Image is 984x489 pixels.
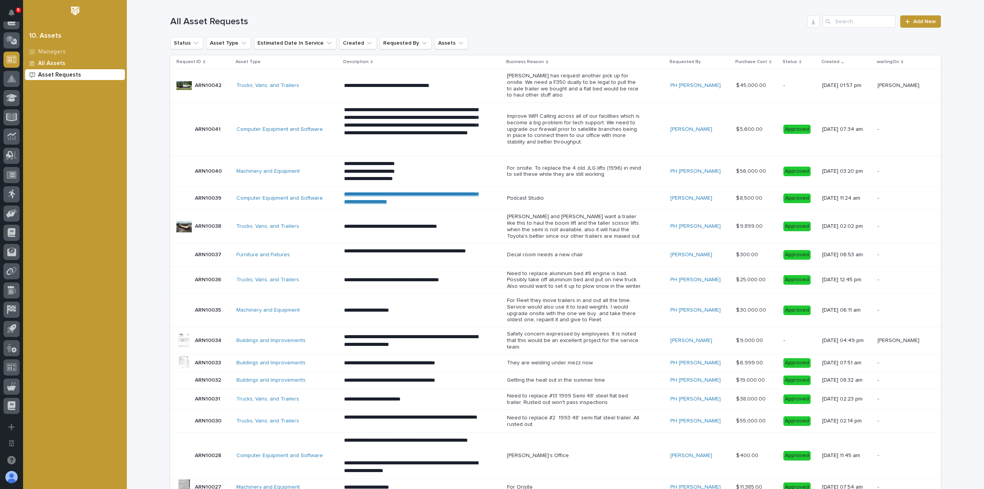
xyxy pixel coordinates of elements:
p: Business Reason [506,58,544,66]
p: ARN10039 [195,194,223,202]
div: Approved [783,194,811,203]
p: waitingOn [877,58,899,66]
p: Need to replace #2 1993 48' semi flat steel trailer. All rusted out. [507,415,642,428]
p: 6 [17,7,20,13]
p: Request ID [176,58,201,66]
button: Estimated Date In Service [254,37,336,49]
a: PH [PERSON_NAME] [670,377,721,384]
p: - [878,394,881,402]
a: Trucks, Vans, and Trailers [236,82,299,89]
a: PH [PERSON_NAME] [670,418,721,424]
p: ARN10040 [195,167,223,175]
p: $ 8,500.00 [736,194,764,202]
a: PH [PERSON_NAME] [670,168,721,175]
span: Help Docs [15,124,42,132]
div: Approved [783,125,811,134]
button: Assets [435,37,468,49]
p: Purchase Cost [735,58,767,66]
button: Asset Type [206,37,251,49]
p: Welcome 👋 [8,31,140,43]
img: Stacker [8,8,23,23]
p: Decal room needs a new chair [507,252,642,258]
p: Status [783,58,797,66]
p: How can we help? [8,43,140,55]
a: Managers [23,46,127,57]
p: - [878,376,881,384]
p: $ 9,899.00 [736,222,764,230]
p: Podcast Studio [507,195,642,202]
div: 📖 [8,125,14,131]
p: [PERSON_NAME]'s Office [507,452,642,459]
p: For Fleet they move trailers in and out all the time. Service would also use it to load weights. ... [507,297,642,323]
a: 🔗Onboarding Call [45,121,101,135]
a: Powered byPylon [54,142,93,149]
p: [DATE] 02:23 pm [822,396,871,402]
p: - [878,125,881,133]
div: Approved [783,394,811,404]
div: Approved [783,451,811,461]
p: All Assets [38,60,65,67]
p: ARN10041 [195,125,222,133]
p: ARN10035 [195,305,223,314]
p: $ 56,000.00 [736,167,768,175]
p: Asset Type [236,58,261,66]
p: Created [821,58,839,66]
button: Open support chat [3,452,20,468]
a: Furniture and Fixtures [236,252,290,258]
p: ARN10036 [195,275,223,283]
p: [DATE] 07:34 am [822,126,871,133]
p: Requested By [670,58,701,66]
button: Open workspace settings [3,435,20,451]
a: PH [PERSON_NAME] [670,307,721,314]
div: Approved [783,275,811,285]
p: [DATE] 04:49 pm [822,337,871,344]
a: [PERSON_NAME] [670,126,712,133]
p: Asset Requests [38,72,81,78]
p: Managers [38,48,66,55]
div: We're available if you need us! [26,93,97,100]
p: [DATE] 02:14 pm [822,418,871,424]
a: [PERSON_NAME] [670,337,712,344]
p: $ 19,000.00 [736,376,766,384]
p: [PERSON_NAME] has request another pick up for onsite. We need a F350 dually to be legal to pull t... [507,73,642,98]
p: $ 300.00 [736,250,760,258]
p: - [878,358,881,366]
p: - [878,194,881,202]
div: Approved [783,358,811,368]
img: 1736555164131-43832dd5-751b-4058-ba23-39d91318e5a0 [8,86,22,100]
button: Requested By [380,37,432,49]
a: [PERSON_NAME] [670,195,712,202]
p: [PERSON_NAME] [878,81,921,89]
p: - [878,305,881,314]
p: [DATE] 11:45 am [822,452,871,459]
p: ARN10031 [195,394,222,402]
img: Workspace Logo [68,4,82,18]
p: Description [343,58,369,66]
a: Computer Equipment and Software [236,126,323,133]
p: $ 55,000.00 [736,416,767,424]
p: Need to replace #13 1999 Semi 48' steel flat bed trailer. Rusted out won't pass inspections [507,393,642,406]
p: ARN10030 [195,416,223,424]
span: Onboarding Call [56,124,98,132]
p: $ 9,000.00 [736,336,765,344]
span: Add New [913,19,936,24]
a: 📖Help Docs [5,121,45,135]
div: Approved [783,416,811,426]
a: Computer Equipment and Software [236,452,323,459]
h1: All Asset Requests [170,16,804,27]
p: [DATE] 12:45 pm [822,277,871,283]
a: Trucks, Vans, and Trailers [236,396,299,402]
p: Need to replace aluminum bed #8 engine is bad. Possibly take off aluminum bed and put on new truc... [507,270,642,290]
a: Trucks, Vans, and Trailers [236,277,299,283]
p: They are welding under mezz now. [507,360,642,366]
p: - [878,416,881,424]
div: Approved [783,250,811,260]
a: PH [PERSON_NAME] [670,396,721,402]
p: - [878,167,881,175]
p: [DATE] 06:11 am [822,307,871,314]
a: PH [PERSON_NAME] [670,223,721,230]
a: Add New [900,15,941,28]
p: [DATE] 11:24 am [822,195,871,202]
input: Search [823,15,896,28]
a: [PERSON_NAME] [670,452,712,459]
